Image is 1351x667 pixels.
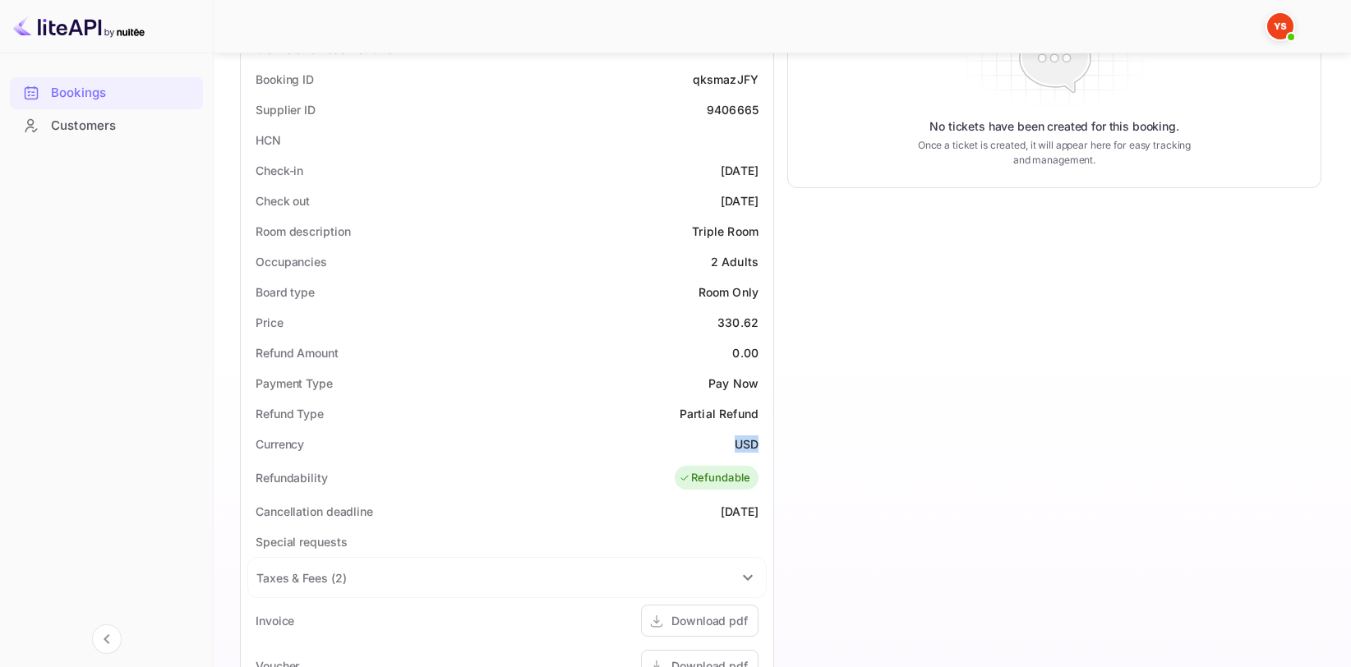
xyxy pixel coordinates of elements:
[680,405,758,422] div: Partial Refund
[10,77,203,109] div: Bookings
[721,162,758,179] div: [DATE]
[256,131,281,149] div: HCN
[911,138,1197,168] p: Once a ticket is created, it will appear here for easy tracking and management.
[1267,13,1293,39] img: Yandex Support
[692,223,758,240] div: Triple Room
[10,110,203,140] a: Customers
[13,13,145,39] img: LiteAPI logo
[708,375,758,392] div: Pay Now
[929,118,1179,135] p: No tickets have been created for this booking.
[256,71,314,88] div: Booking ID
[256,253,327,270] div: Occupancies
[10,110,203,142] div: Customers
[256,503,373,520] div: Cancellation deadline
[721,503,758,520] div: [DATE]
[679,470,751,486] div: Refundable
[699,283,758,301] div: Room Only
[256,569,346,586] div: Taxes & Fees ( 2 )
[717,314,758,331] div: 330.62
[256,375,333,392] div: Payment Type
[256,344,339,361] div: Refund Amount
[256,223,350,240] div: Room description
[671,612,748,629] div: Download pdf
[732,344,758,361] div: 0.00
[256,162,303,179] div: Check-in
[256,101,316,118] div: Supplier ID
[256,435,304,453] div: Currency
[92,624,122,654] button: Collapse navigation
[256,283,315,301] div: Board type
[693,71,758,88] div: qksmazJFY
[256,192,310,209] div: Check out
[256,314,284,331] div: Price
[256,405,324,422] div: Refund Type
[248,558,766,597] div: Taxes & Fees (2)
[256,533,347,550] div: Special requests
[707,101,758,118] div: 9406665
[10,77,203,108] a: Bookings
[256,612,294,629] div: Invoice
[51,84,195,103] div: Bookings
[721,192,758,209] div: [DATE]
[711,253,758,270] div: 2 Adults
[256,469,328,486] div: Refundability
[735,435,758,453] div: USD
[51,117,195,136] div: Customers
